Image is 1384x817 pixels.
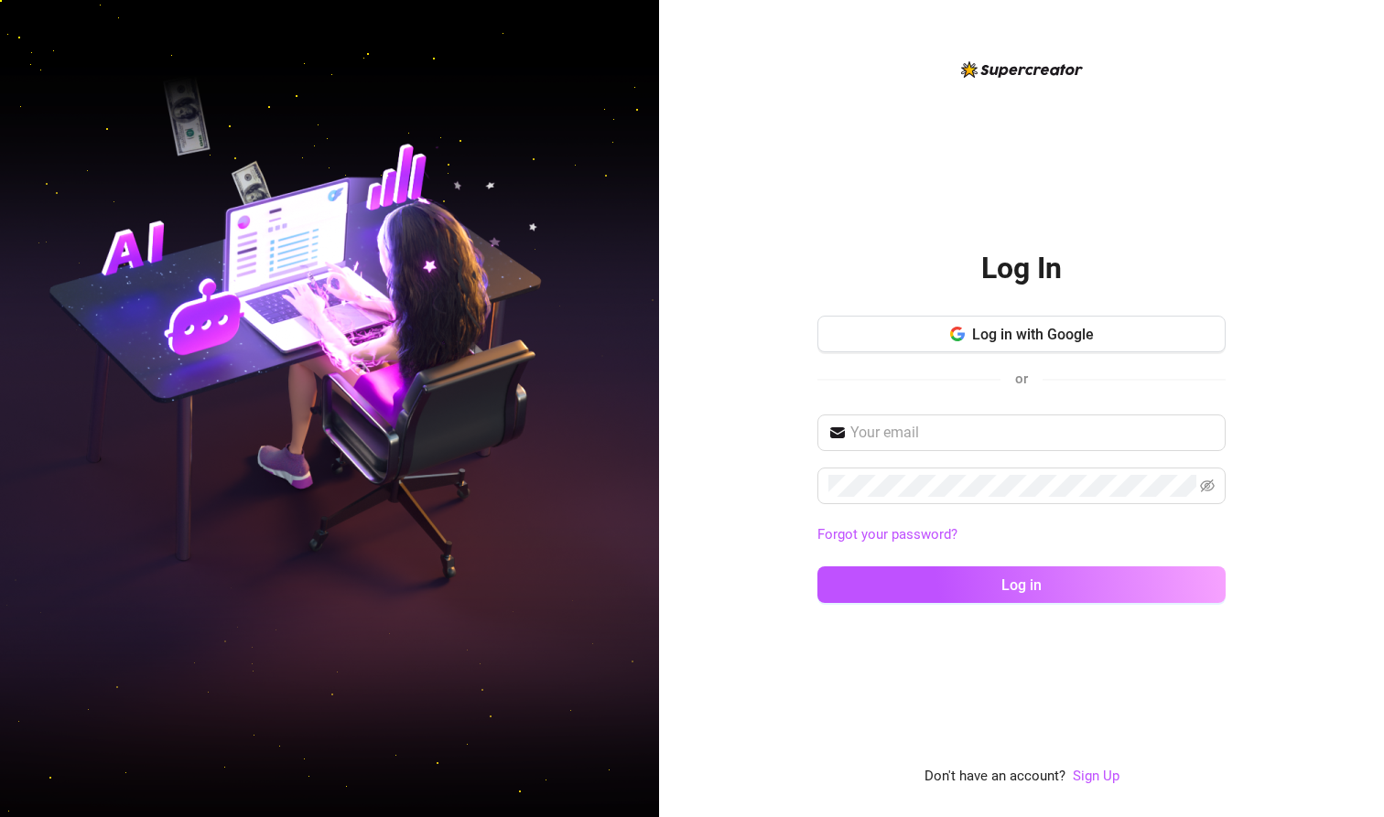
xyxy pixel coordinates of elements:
[924,766,1065,788] span: Don't have an account?
[850,422,1215,444] input: Your email
[817,524,1226,546] a: Forgot your password?
[817,566,1226,603] button: Log in
[1001,576,1042,594] span: Log in
[817,526,957,543] a: Forgot your password?
[981,250,1062,287] h2: Log In
[972,326,1094,343] span: Log in with Google
[1073,768,1119,784] a: Sign Up
[1200,478,1215,493] span: eye-invisible
[961,61,1083,78] img: logo-BBDzfeDw.svg
[1073,766,1119,788] a: Sign Up
[817,316,1226,352] button: Log in with Google
[1015,371,1028,387] span: or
